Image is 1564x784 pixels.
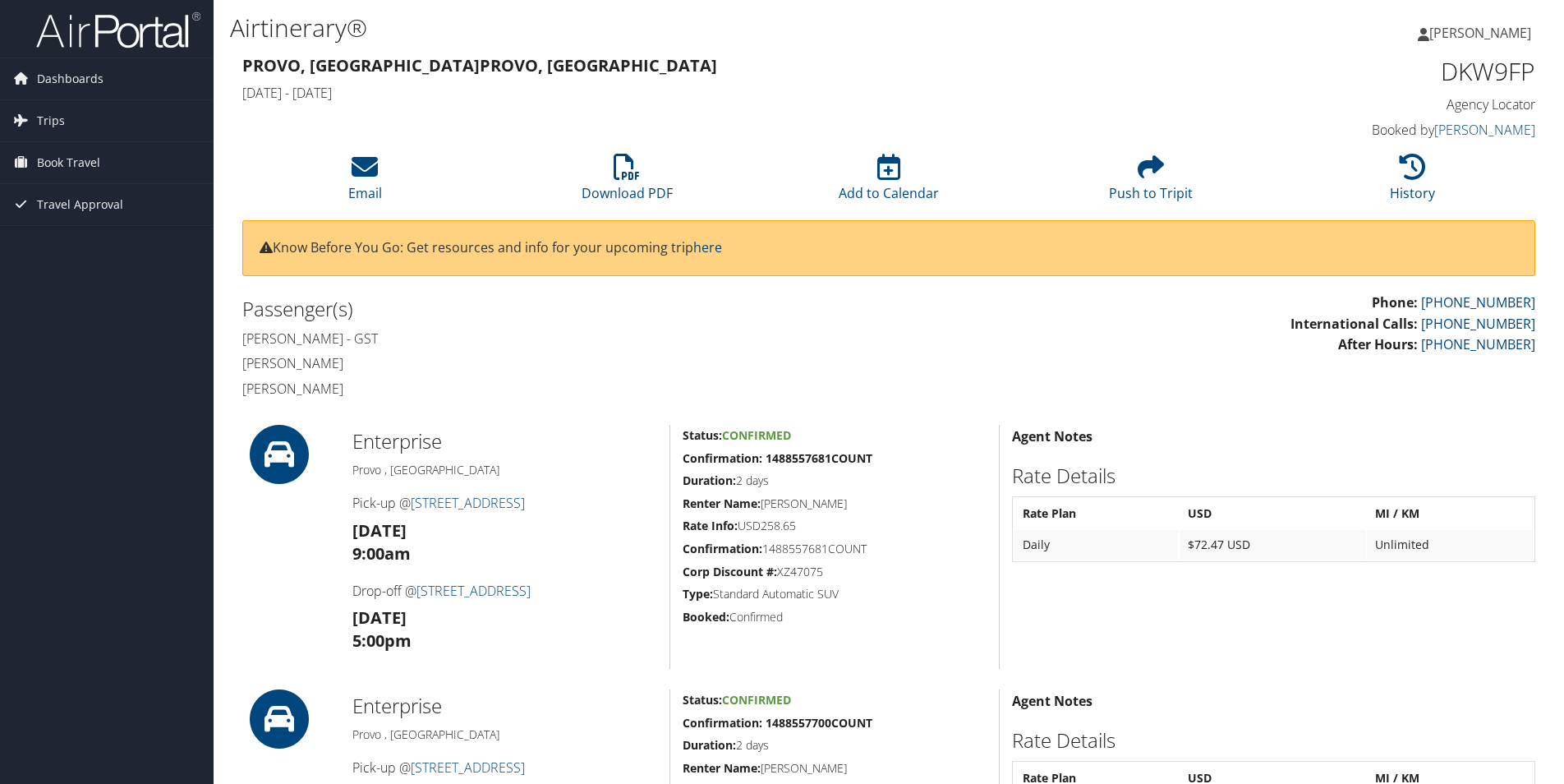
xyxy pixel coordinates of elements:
[36,11,200,49] img: airportal-logo.png
[352,726,657,743] h5: Provo , [GEOGRAPHIC_DATA]
[582,163,673,202] a: Download PDF
[683,541,762,556] strong: Confirmation:
[1012,692,1092,710] strong: Agent Notes
[37,58,103,99] span: Dashboards
[352,542,411,565] strong: 9:00am
[1230,95,1535,113] h4: Agency Locator
[1418,8,1548,58] a: [PERSON_NAME]
[839,163,939,202] a: Add to Calendar
[1180,499,1365,528] th: USD
[1290,315,1418,333] strong: International Calls:
[411,759,525,777] a: [STREET_ADDRESS]
[683,427,722,443] strong: Status:
[683,450,872,466] strong: Confirmation: 1488557681COUNT
[1338,335,1418,353] strong: After Hours:
[683,737,987,754] h5: 2 days
[683,518,738,533] strong: Rate Info:
[1421,293,1535,311] a: [PHONE_NUMBER]
[683,541,987,557] h5: 1488557681COUNT
[683,715,872,731] strong: Confirmation: 1488557700COUNT
[1109,163,1193,202] a: Push to Tripit
[683,496,761,511] strong: Renter Name:
[683,760,761,776] strong: Renter Name:
[416,582,531,600] a: [STREET_ADDRESS]
[1421,335,1535,353] a: [PHONE_NUMBER]
[1367,530,1533,560] td: Unlimited
[1014,530,1179,560] td: Daily
[1012,726,1535,754] h2: Rate Details
[683,473,736,488] strong: Duration:
[683,586,987,602] h5: Standard Automatic SUV
[352,759,657,777] h4: Pick-up @
[352,494,657,512] h4: Pick-up @
[37,100,65,141] span: Trips
[722,692,791,708] span: Confirmed
[352,692,657,720] h2: Enterprise
[411,494,525,512] a: [STREET_ADDRESS]
[260,238,1518,259] p: Know Before You Go: Get resources and info for your upcoming trip
[242,54,717,76] strong: Provo, [GEOGRAPHIC_DATA] Provo, [GEOGRAPHIC_DATA]
[683,609,987,625] h5: Confirmed
[37,142,100,183] span: Book Travel
[1014,499,1179,528] th: Rate Plan
[683,760,987,777] h5: [PERSON_NAME]
[1230,121,1535,139] h4: Booked by
[1429,24,1531,42] span: [PERSON_NAME]
[1390,163,1435,202] a: History
[683,564,777,579] strong: Corp Discount #:
[683,692,722,708] strong: Status:
[722,427,791,443] span: Confirmed
[1367,499,1533,528] th: MI / KM
[683,586,713,602] strong: Type:
[348,163,382,202] a: Email
[352,519,407,542] strong: [DATE]
[1012,462,1535,490] h2: Rate Details
[683,496,987,512] h5: [PERSON_NAME]
[1372,293,1418,311] strong: Phone:
[683,518,987,534] h5: USD258.65
[683,564,987,580] h5: XZ47075
[1421,315,1535,333] a: [PHONE_NUMBER]
[352,462,657,478] h5: Provo , [GEOGRAPHIC_DATA]
[1012,427,1092,445] strong: Agent Notes
[242,295,876,323] h2: Passenger(s)
[230,11,1108,45] h1: Airtinerary®
[352,606,407,629] strong: [DATE]
[352,427,657,455] h2: Enterprise
[693,238,722,256] a: here
[242,84,1206,102] h4: [DATE] - [DATE]
[352,582,657,600] h4: Drop-off @
[37,184,123,225] span: Travel Approval
[242,380,876,398] h4: [PERSON_NAME]
[1434,121,1535,139] a: [PERSON_NAME]
[1180,530,1365,560] td: $72.47 USD
[242,354,876,372] h4: [PERSON_NAME]
[242,330,876,348] h4: [PERSON_NAME] - GST
[683,609,729,625] strong: Booked:
[683,473,987,489] h5: 2 days
[683,737,736,753] strong: Duration:
[1230,54,1535,89] h1: DKW9FP
[352,630,412,652] strong: 5:00pm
